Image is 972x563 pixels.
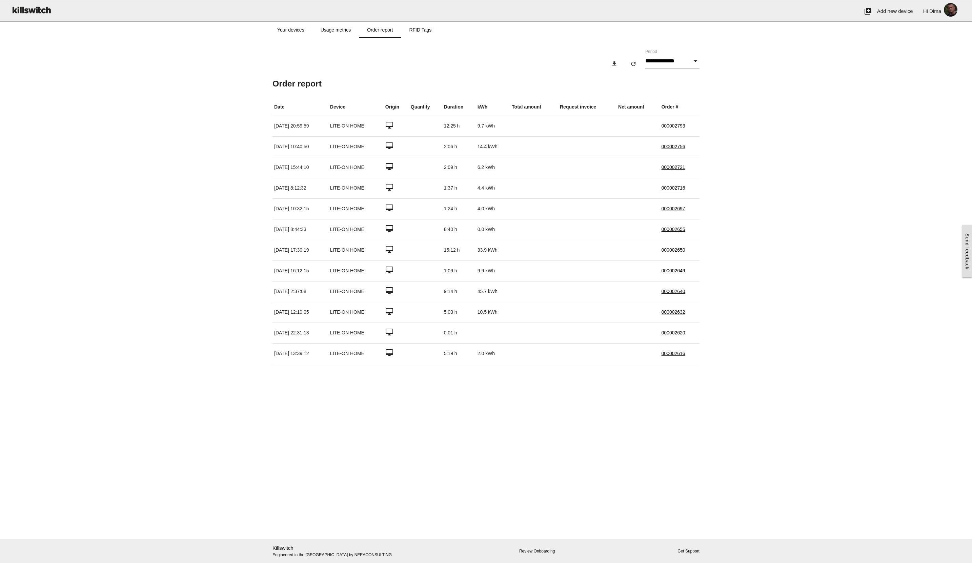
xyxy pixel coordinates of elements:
[385,266,393,274] i: desktop_mac
[328,343,384,364] td: LITE-ON HOME
[272,79,700,88] h5: Order report
[272,281,328,302] td: [DATE] 2:37:08
[328,198,384,219] td: LITE-ON HOME
[941,0,960,19] img: ACg8ocJlro-m8l2PRHv0Wn7nMlkzknwuxRg7uOoPLD6wZc5zM9M2_daedw=s96-c
[272,240,328,260] td: [DATE] 17:30:19
[385,183,393,191] i: desktop_mac
[923,8,928,14] span: Hi
[662,247,685,253] a: 000002650
[476,178,510,198] td: 4.4 kWh
[662,330,685,335] a: 000002620
[662,309,685,315] a: 000002632
[385,328,393,336] i: desktop_mac
[442,116,476,136] td: 12:25 h
[312,22,359,38] a: Usage metrics
[476,157,510,178] td: 6.2 kWh
[864,0,872,22] i: add_to_photos
[662,227,685,232] a: 000002655
[442,240,476,260] td: 15:12 h
[272,343,328,364] td: [DATE] 13:39:12
[272,544,410,558] p: Engineered in the [GEOGRAPHIC_DATA] by NEEACONSULTING
[272,157,328,178] td: [DATE] 15:44:10
[662,206,685,211] a: 000002697
[476,116,510,136] td: 9.7 kWh
[328,219,384,240] td: LITE-ON HOME
[442,198,476,219] td: 1:24 h
[328,136,384,157] td: LITE-ON HOME
[328,98,384,116] th: Device
[442,302,476,323] td: 5:03 h
[476,136,510,157] td: 14.4 kWh
[359,22,401,38] a: Order report
[328,302,384,323] td: LITE-ON HOME
[442,260,476,281] td: 1:09 h
[385,204,393,212] i: desktop_mac
[328,281,384,302] td: LITE-ON HOME
[558,98,616,116] th: Request invoice
[877,8,913,14] span: Add new device
[272,545,293,551] a: Killswitch
[272,260,328,281] td: [DATE] 16:12:15
[272,178,328,198] td: [DATE] 8:12:32
[385,287,393,295] i: desktop_mac
[442,219,476,240] td: 8:40 h
[662,185,685,191] a: 000002716
[519,549,555,554] a: Review Onboarding
[962,225,972,277] a: Send feedback
[662,164,685,170] a: 000002721
[10,0,52,19] img: ks-logo-black-160-b.png
[442,157,476,178] td: 2:09 h
[385,349,393,357] i: desktop_mac
[442,98,476,116] th: Duration
[662,123,685,129] a: 000002793
[328,323,384,343] td: LITE-ON HOME
[476,281,510,302] td: 45.7 kWh
[272,219,328,240] td: [DATE] 8:44:33
[476,219,510,240] td: 0.0 kWh
[328,240,384,260] td: LITE-ON HOME
[510,98,558,116] th: Total amount
[442,136,476,157] td: 2:06 h
[385,307,393,315] i: desktop_mac
[328,157,384,178] td: LITE-ON HOME
[660,98,700,116] th: Order #
[272,98,328,116] th: Date
[385,245,393,253] i: desktop_mac
[476,240,510,260] td: 33.9 kWh
[476,98,510,116] th: kWh
[272,198,328,219] td: [DATE] 10:32:15
[630,58,637,70] i: refresh
[442,343,476,364] td: 5:19 h
[662,268,685,273] a: 000002649
[272,302,328,323] td: [DATE] 12:10:05
[328,260,384,281] td: LITE-ON HOME
[616,98,660,116] th: Net amount
[442,323,476,343] td: 0:01 h
[385,121,393,129] i: desktop_mac
[272,136,328,157] td: [DATE] 10:40:50
[385,225,393,233] i: desktop_mac
[409,98,442,116] th: Quantity
[625,58,642,70] button: refresh
[476,302,510,323] td: 10.5 kWh
[476,343,510,364] td: 2.0 kWh
[328,116,384,136] td: LITE-ON HOME
[269,22,312,38] a: Your devices
[385,162,393,171] i: desktop_mac
[442,281,476,302] td: 9:14 h
[384,98,409,116] th: Origin
[385,142,393,150] i: desktop_mac
[662,144,685,149] a: 000002756
[662,289,685,294] a: 000002640
[442,178,476,198] td: 1:37 h
[611,58,618,70] i: download
[272,323,328,343] td: [DATE] 22:31:13
[328,178,384,198] td: LITE-ON HOME
[272,116,328,136] td: [DATE] 20:59:59
[476,260,510,281] td: 9.9 kWh
[606,58,623,70] button: download
[401,22,440,38] a: RFID Tags
[645,48,657,55] label: Period
[677,549,700,554] a: Get Support
[929,8,941,14] span: Dima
